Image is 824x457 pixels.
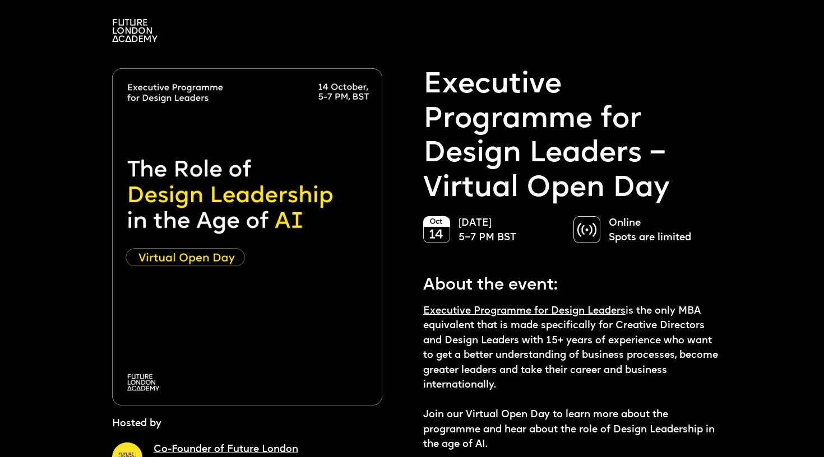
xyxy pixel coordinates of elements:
p: Executive Programme for Design Leaders – Virtual Open Day [423,68,723,207]
p: [DATE] 5–7 PM BST [459,216,562,246]
p: Online Spots are limited [609,216,712,246]
p: Hosted by [112,417,161,431]
a: Executive Programme for Design Leaders [423,306,626,316]
img: A logo saying in 3 lines: Future London Academy [112,19,158,42]
p: About the event: [423,267,723,298]
p: is the only MBA equivalent that is made specifically for Creative Directors and Design Leaders wi... [423,304,723,453]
